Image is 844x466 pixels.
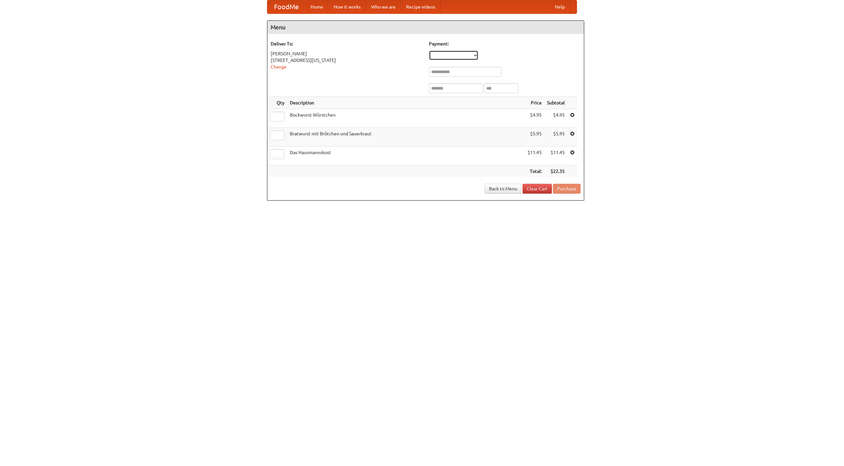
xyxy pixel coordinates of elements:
[271,64,286,69] a: Change
[429,41,581,47] h5: Payment:
[553,184,581,194] button: Purchase
[328,0,366,14] a: How it works
[485,184,522,194] a: Back to Menu
[525,147,544,165] td: $11.45
[305,0,328,14] a: Home
[550,0,570,14] a: Help
[544,165,567,178] th: $22.35
[525,128,544,147] td: $5.95
[366,0,401,14] a: Who we are
[271,41,422,47] h5: Deliver To:
[525,165,544,178] th: Total:
[544,109,567,128] td: $4.95
[525,109,544,128] td: $4.95
[287,128,525,147] td: Bratwurst mit Brötchen und Sauerkraut
[287,147,525,165] td: Das Hausmannskost
[544,97,567,109] th: Subtotal
[267,0,305,14] a: FoodMe
[267,21,584,34] h4: Menu
[287,109,525,128] td: Bockwurst Würstchen
[525,97,544,109] th: Price
[401,0,440,14] a: Recipe videos
[544,147,567,165] td: $11.45
[271,50,422,57] div: [PERSON_NAME]
[287,97,525,109] th: Description
[523,184,552,194] a: Clear Cart
[271,57,422,64] div: [STREET_ADDRESS][US_STATE]
[267,97,287,109] th: Qty
[544,128,567,147] td: $5.95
